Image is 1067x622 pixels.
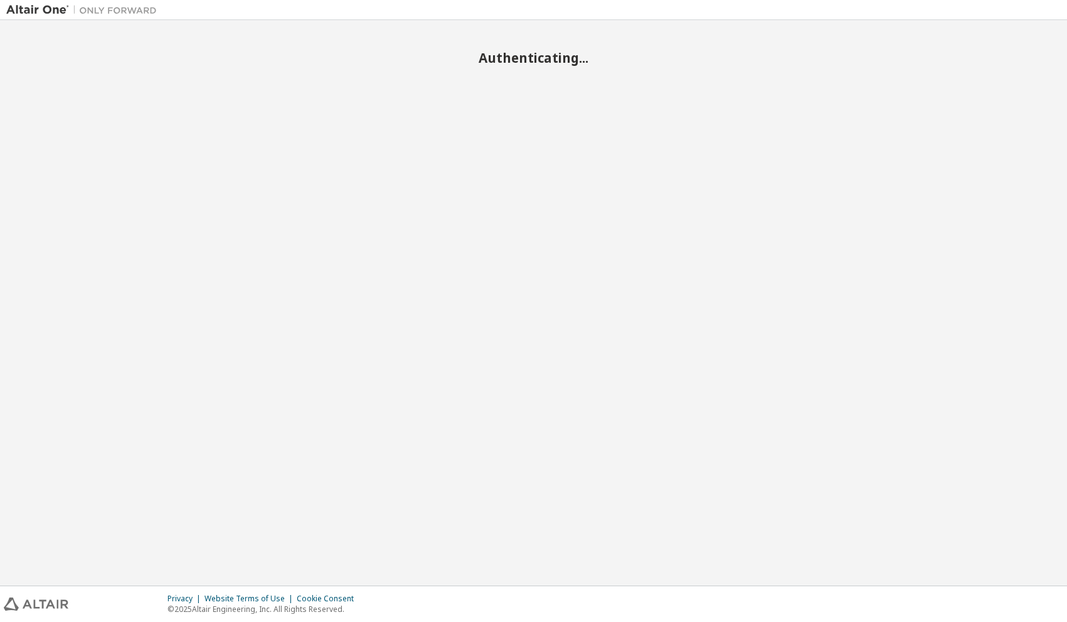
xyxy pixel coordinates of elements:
img: altair_logo.svg [4,598,68,611]
div: Cookie Consent [297,594,361,604]
div: Privacy [167,594,204,604]
h2: Authenticating... [6,50,1061,66]
p: © 2025 Altair Engineering, Inc. All Rights Reserved. [167,604,361,614]
img: Altair One [6,4,163,16]
div: Website Terms of Use [204,594,297,604]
